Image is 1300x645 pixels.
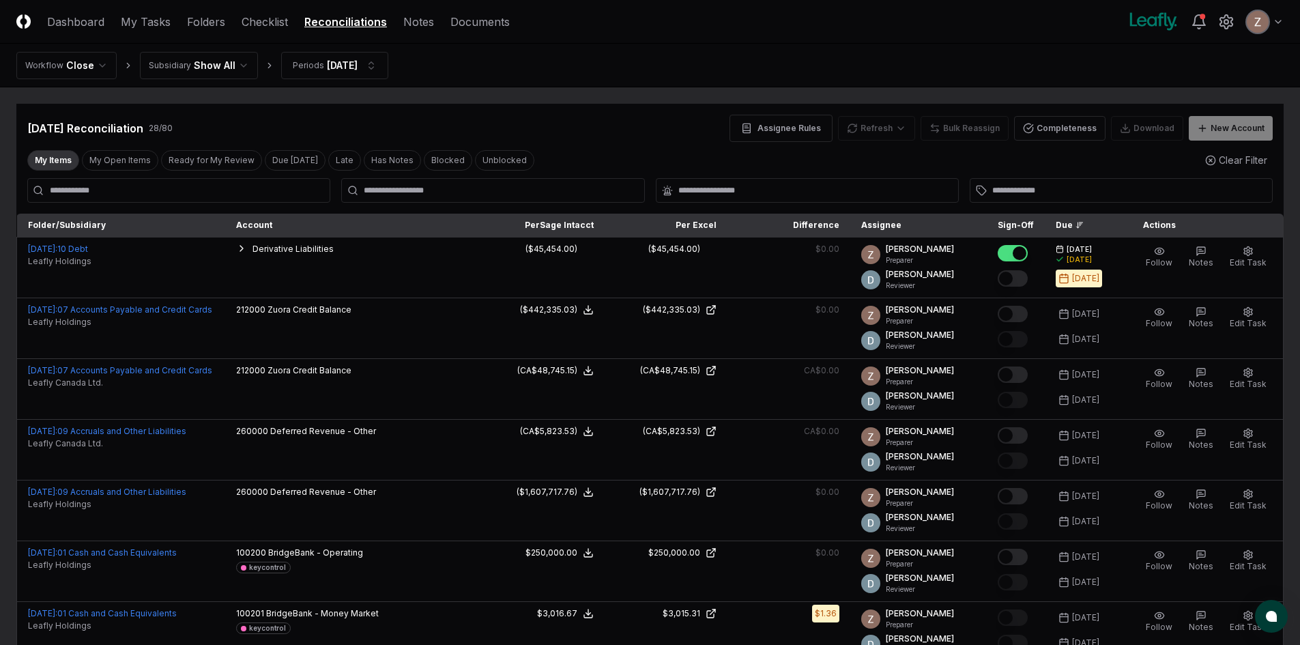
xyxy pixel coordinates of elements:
button: Mark complete [998,331,1028,347]
a: [DATE]:10 Debt [28,244,88,254]
button: My Open Items [82,150,158,171]
p: Preparer [886,559,954,569]
button: Mark complete [998,306,1028,322]
img: ACg8ocLeIi4Jlns6Fsr4lO0wQ1XJrFQvF4yUjbLrd1AsCAOmrfa1KQ=s96-c [861,270,880,289]
p: Preparer [886,620,954,630]
button: Completeness [1014,116,1106,141]
p: [PERSON_NAME] [886,572,954,584]
span: Zuora Credit Balance [268,304,351,315]
a: [DATE]:07 Accounts Payable and Credit Cards [28,365,212,375]
span: Follow [1146,500,1172,511]
div: Workflow [25,59,63,72]
span: Notes [1189,622,1213,632]
div: [DATE] [1072,490,1099,502]
span: [DATE] : [28,365,57,375]
button: Mark complete [998,610,1028,626]
div: [DATE] [1072,333,1099,345]
th: Per Sage Intacct [482,214,605,238]
button: Mark complete [998,245,1028,261]
div: $3,016.67 [537,607,577,620]
span: BridgeBank - Operating [268,547,363,558]
p: [PERSON_NAME] [886,304,954,316]
p: [PERSON_NAME] [886,268,954,281]
button: Mark complete [998,427,1028,444]
img: ACg8ocKnDsamp5-SE65NkOhq35AnOBarAXdzXQ03o9g231ijNgHgyA=s96-c [861,306,880,325]
div: $0.00 [815,547,839,559]
div: CA$0.00 [804,425,839,438]
button: Has Notes [364,150,421,171]
div: [DATE] [1072,515,1099,528]
button: My Items [27,150,79,171]
span: Leafly Holdings [28,620,91,632]
div: (CA$48,745.15) [640,364,700,377]
div: $3,015.31 [663,607,700,620]
a: Reconciliations [304,14,387,30]
div: (CA$5,823.53) [643,425,700,438]
button: Edit Task [1227,547,1269,575]
div: Actions [1132,219,1273,231]
button: Periods[DATE] [281,52,388,79]
p: [PERSON_NAME] [886,547,954,559]
a: (CA$5,823.53) [616,425,717,438]
div: $1.36 [815,607,837,620]
div: Subsidiary [149,59,191,72]
p: [PERSON_NAME] [886,607,954,620]
button: Mark complete [998,453,1028,469]
button: Notes [1186,364,1216,393]
button: Assignee Rules [730,115,833,142]
a: ($442,335.03) [616,304,717,316]
button: Mark complete [998,367,1028,383]
th: Difference [727,214,850,238]
th: Per Excel [605,214,727,238]
span: Leafly Canada Ltd. [28,377,103,389]
span: Leafly Holdings [28,498,91,511]
div: [DATE] Reconciliation [27,120,143,137]
button: Mark complete [998,549,1028,565]
button: $250,000.00 [525,547,594,559]
span: BridgeBank - Money Market [266,608,379,618]
div: [DATE] [1072,369,1099,381]
span: 260000 [236,426,268,436]
span: [DATE] : [28,547,57,558]
button: Notes [1186,425,1216,454]
p: [PERSON_NAME] [886,511,954,524]
p: Reviewer [886,402,954,412]
div: [DATE] [1072,551,1099,563]
p: Reviewer [886,524,954,534]
button: Ready for My Review [161,150,262,171]
img: ACg8ocKnDsamp5-SE65NkOhq35AnOBarAXdzXQ03o9g231ijNgHgyA=s96-c [861,549,880,568]
span: Notes [1189,257,1213,268]
button: Follow [1143,547,1175,575]
div: ($1,607,717.76) [639,486,700,498]
button: (CA$5,823.53) [520,425,594,438]
button: Blocked [424,150,472,171]
p: [PERSON_NAME] [886,364,954,377]
p: Reviewer [886,281,954,291]
span: Edit Task [1230,561,1267,571]
span: Derivative Liabilities [252,244,334,254]
p: [PERSON_NAME] [886,450,954,463]
span: Follow [1146,257,1172,268]
button: Follow [1143,607,1175,636]
button: Mark complete [998,270,1028,287]
span: Edit Task [1230,440,1267,450]
span: Follow [1146,440,1172,450]
div: $0.00 [815,243,839,255]
p: [PERSON_NAME] [886,486,954,498]
button: Clear Filter [1200,147,1273,173]
div: [DATE] [1072,576,1099,588]
a: (CA$48,745.15) [616,364,717,377]
span: Deferred Revenue - Other [270,487,376,497]
div: keycontrol [249,623,286,633]
div: $250,000.00 [525,547,577,559]
button: Follow [1143,364,1175,393]
span: Deferred Revenue - Other [270,426,376,436]
div: Periods [293,59,324,72]
span: Follow [1146,318,1172,328]
span: Zuora Credit Balance [268,365,351,375]
span: [DATE] : [28,426,57,436]
span: Edit Task [1230,622,1267,632]
button: ($442,335.03) [520,304,594,316]
div: (CA$5,823.53) [520,425,577,438]
p: [PERSON_NAME] [886,633,954,645]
